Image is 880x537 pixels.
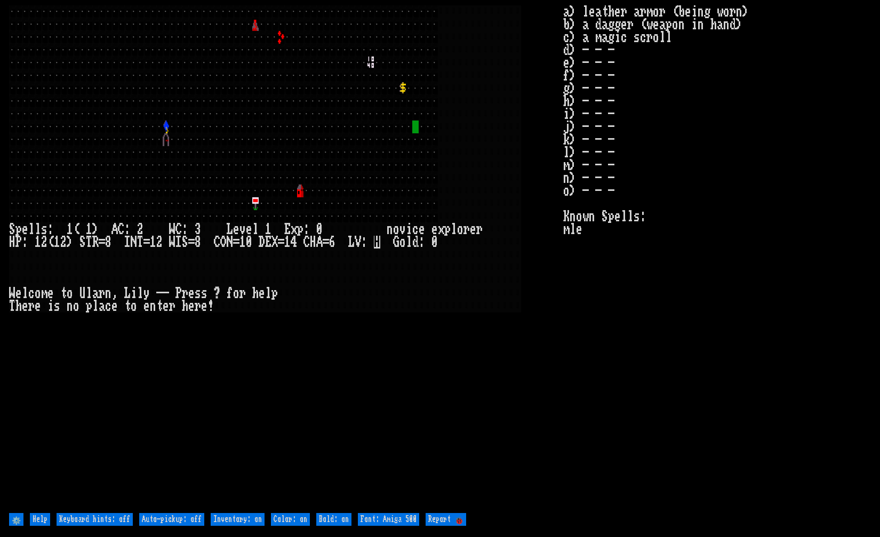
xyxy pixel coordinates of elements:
[406,236,412,249] div: l
[92,223,99,236] div: )
[214,236,220,249] div: C
[259,287,265,300] div: e
[182,287,188,300] div: r
[156,287,163,300] div: -
[252,287,259,300] div: h
[79,287,86,300] div: U
[227,287,233,300] div: f
[406,223,412,236] div: i
[47,287,54,300] div: e
[563,5,871,510] stats: a) leather armor (being worn) b) a dagger (weapon in hand) c) a magic scroll d) - - - e) - - - f)...
[316,223,323,236] div: 0
[188,236,195,249] div: =
[150,236,156,249] div: 1
[15,223,22,236] div: p
[47,236,54,249] div: (
[9,300,15,312] div: T
[227,223,233,236] div: L
[470,223,476,236] div: e
[323,236,329,249] div: =
[358,513,419,526] input: Font: Amiga 500
[431,236,438,249] div: 0
[195,287,201,300] div: s
[195,223,201,236] div: 3
[188,300,195,312] div: e
[60,236,67,249] div: 2
[278,236,284,249] div: =
[348,236,355,249] div: L
[156,300,163,312] div: t
[105,300,111,312] div: c
[259,236,265,249] div: D
[137,287,143,300] div: l
[35,236,41,249] div: 1
[92,236,99,249] div: R
[67,287,73,300] div: o
[265,287,271,300] div: l
[329,236,335,249] div: 6
[182,236,188,249] div: S
[143,287,150,300] div: y
[175,236,182,249] div: I
[310,236,316,249] div: H
[9,236,15,249] div: H
[163,300,169,312] div: e
[426,513,466,526] input: Report 🐞
[41,287,47,300] div: m
[143,300,150,312] div: e
[22,236,28,249] div: :
[86,300,92,312] div: p
[412,223,419,236] div: c
[105,287,111,300] div: n
[22,223,28,236] div: e
[303,223,310,236] div: :
[195,236,201,249] div: 8
[201,300,207,312] div: e
[214,287,220,300] div: ?
[99,300,105,312] div: a
[374,236,380,249] mark: H
[233,223,239,236] div: e
[30,513,50,526] input: Help
[239,287,246,300] div: r
[35,300,41,312] div: e
[163,287,169,300] div: -
[316,513,351,526] input: Bold: on
[246,223,252,236] div: e
[457,223,463,236] div: o
[233,236,239,249] div: =
[57,513,133,526] input: Keyboard hints: off
[419,236,425,249] div: :
[54,300,60,312] div: s
[246,236,252,249] div: 0
[105,236,111,249] div: 8
[73,223,79,236] div: (
[291,223,297,236] div: x
[182,223,188,236] div: :
[92,287,99,300] div: a
[111,223,118,236] div: A
[28,287,35,300] div: c
[444,223,451,236] div: p
[393,223,399,236] div: o
[15,300,22,312] div: h
[9,287,15,300] div: W
[47,223,54,236] div: :
[28,300,35,312] div: r
[361,236,367,249] div: :
[67,236,73,249] div: )
[131,236,137,249] div: N
[233,287,239,300] div: o
[99,236,105,249] div: =
[124,236,131,249] div: I
[451,223,457,236] div: l
[137,236,143,249] div: T
[399,223,406,236] div: v
[9,223,15,236] div: S
[252,223,259,236] div: l
[111,287,118,300] div: ,
[438,223,444,236] div: x
[86,223,92,236] div: 1
[284,223,291,236] div: E
[291,236,297,249] div: 4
